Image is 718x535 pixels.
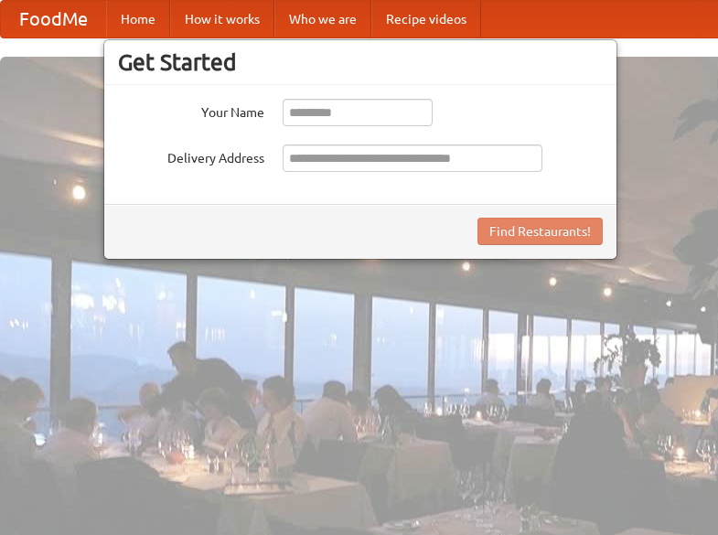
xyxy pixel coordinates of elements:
[106,1,170,37] a: Home
[1,1,106,37] a: FoodMe
[274,1,371,37] a: Who we are
[170,1,274,37] a: How it works
[118,48,603,76] h3: Get Started
[118,99,264,122] label: Your Name
[371,1,481,37] a: Recipe videos
[477,218,603,245] button: Find Restaurants!
[118,144,264,167] label: Delivery Address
